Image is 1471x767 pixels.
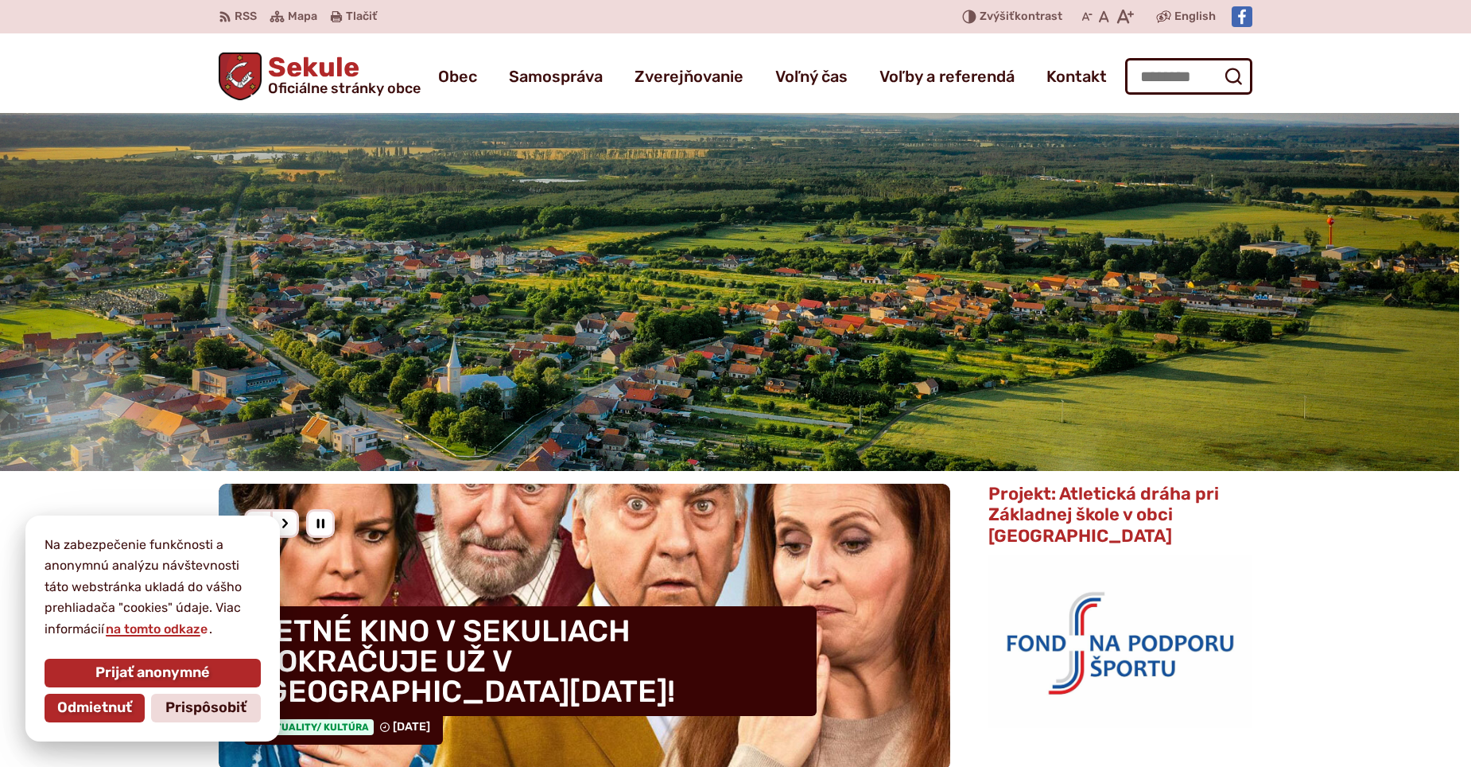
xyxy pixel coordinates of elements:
a: Samospráva [509,54,603,99]
a: Voľný čas [775,54,848,99]
span: Zvýšiť [980,10,1015,23]
div: Pozastaviť pohyb slajdera [306,509,335,538]
span: Tlačiť [346,10,377,24]
span: [DATE] [393,720,430,734]
a: English [1171,7,1219,26]
h4: LETNÉ KINO V SEKULIACH POKRAČUJE UŽ V [GEOGRAPHIC_DATA][DATE]! [244,606,817,716]
p: Na zabezpečenie funkčnosti a anonymnú analýzu návštevnosti táto webstránka ukladá do vášho prehli... [45,535,261,640]
div: Nasledujúci slajd [270,509,299,538]
span: Aktuality [257,719,374,735]
span: English [1174,7,1216,26]
img: logo_fnps.png [988,555,1252,727]
a: Voľby a referendá [879,54,1015,99]
h1: Sekule [262,54,421,95]
span: RSS [235,7,257,26]
span: Projekt: Atletická dráha pri Základnej škole v obci [GEOGRAPHIC_DATA] [988,483,1219,547]
a: Logo Sekule, prejsť na domovskú stránku. [219,53,421,100]
img: Prejsť na Facebook stránku [1232,6,1252,27]
img: Prejsť na domovskú stránku [219,53,262,100]
a: Zverejňovanie [635,54,743,99]
a: Kontakt [1046,54,1107,99]
button: Odmietnuť [45,694,145,722]
span: Prispôsobiť [165,699,246,717]
span: Prijať anonymné [95,664,210,682]
span: Odmietnuť [57,699,132,717]
div: Predošlý slajd [244,509,273,538]
button: Prijať anonymné [45,659,261,687]
a: na tomto odkaze [104,621,209,637]
span: Mapa [288,7,317,26]
a: Obec [438,54,477,99]
button: Prispôsobiť [151,694,261,722]
span: kontrast [980,10,1062,24]
span: / Kultúra [316,722,369,733]
span: Oficiálne stránky obce [268,81,421,95]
